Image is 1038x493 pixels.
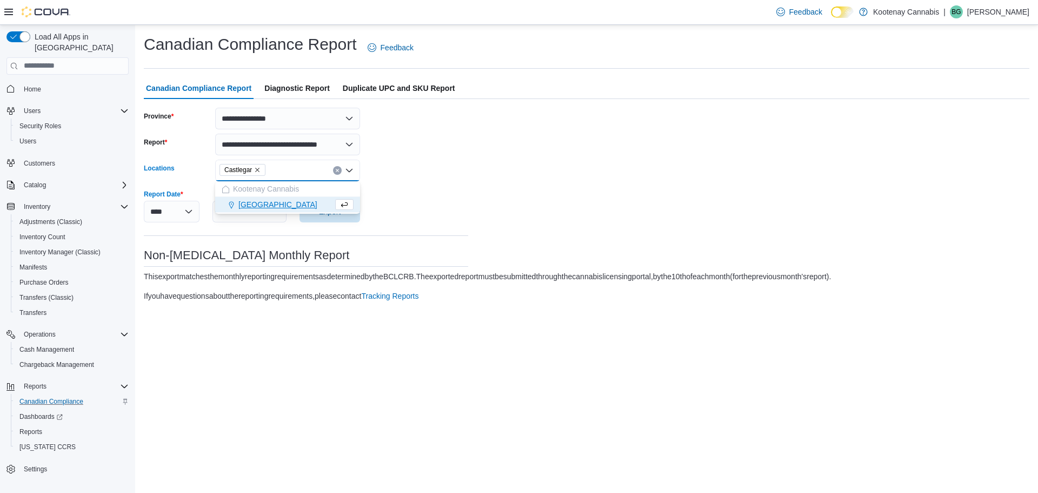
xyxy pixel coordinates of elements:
p: [PERSON_NAME] [967,5,1029,18]
span: Customers [19,156,129,170]
span: Security Roles [19,122,61,130]
button: Purchase Orders [11,275,133,290]
span: Dashboards [19,412,63,421]
a: Feedback [363,37,418,58]
div: Brian Gray [950,5,963,18]
span: Canadian Compliance Report [146,77,251,99]
span: Canadian Compliance [15,395,129,408]
button: Users [11,134,133,149]
label: Locations [144,164,175,173]
span: Castlegar [224,165,252,175]
button: Inventory [2,199,133,214]
span: Settings [19,462,129,476]
span: Adjustments (Classic) [19,218,82,226]
span: Transfers [19,308,46,317]
span: Purchase Orders [15,276,129,289]
span: Inventory Manager (Classic) [19,248,101,257]
span: Washington CCRS [15,441,129,453]
span: Transfers (Classic) [19,293,74,302]
span: Reports [19,428,42,436]
span: Manifests [19,263,47,272]
a: Security Roles [15,120,65,133]
button: Catalog [19,179,50,192]
button: Clear input [333,166,342,175]
p: Kootenay Cannabis [873,5,939,18]
button: Close list of options [345,166,354,175]
span: Duplicate UPC and SKU Report [343,77,455,99]
a: Tracking Reports [361,292,418,300]
a: Chargeback Management [15,358,98,371]
img: Cova [22,6,70,17]
a: Inventory Count [15,231,70,244]
span: Kootenay Cannabis [233,183,299,194]
a: Transfers (Classic) [15,291,78,304]
span: Transfers (Classic) [15,291,129,304]
span: Reports [19,380,129,393]
span: Cash Management [15,343,129,356]
a: Customers [19,157,59,170]
span: Catalog [19,179,129,192]
a: Purchase Orders [15,276,73,289]
span: Reports [15,425,129,438]
div: If you have questions about the reporting requirements, please contact [144,291,419,301]
span: Chargeback Management [19,360,94,369]
button: Inventory [19,200,55,213]
h1: Canadian Compliance Report [144,34,357,55]
button: Home [2,81,133,97]
span: Reports [24,382,46,391]
span: Catalog [24,181,46,189]
span: Customers [24,159,55,168]
h3: Non-[MEDICAL_DATA] Monthly Report [144,249,468,262]
span: Canadian Compliance [19,397,83,406]
span: Operations [19,328,129,341]
span: Operations [24,330,56,339]
span: Security Roles [15,120,129,133]
div: This export matches the monthly reporting requirements as determined by the BC LCRB. The exported... [144,271,831,282]
button: Remove Castlegar from selection in this group [254,167,261,173]
span: [GEOGRAPHIC_DATA] [238,199,317,210]
a: Manifests [15,261,51,274]
span: Home [19,82,129,96]
label: Report [144,138,167,147]
button: [US_STATE] CCRS [11,439,133,455]
button: Reports [19,380,51,393]
span: Feedback [789,6,822,17]
button: Reports [2,379,133,394]
a: Dashboards [15,410,67,423]
span: Chargeback Management [15,358,129,371]
span: Dashboards [15,410,129,423]
label: Report Date [144,190,183,199]
a: Feedback [772,1,827,23]
span: Users [24,107,41,115]
span: Users [19,137,36,146]
span: Inventory [19,200,129,213]
p: | [943,5,946,18]
button: Operations [19,328,60,341]
span: Purchase Orders [19,278,69,287]
a: Settings [19,463,51,476]
button: Manifests [11,260,133,275]
a: Canadian Compliance [15,395,88,408]
a: Users [15,135,41,148]
label: Province [144,112,174,121]
span: Inventory Manager (Classic) [15,246,129,259]
button: Inventory Manager (Classic) [11,245,133,260]
span: Transfers [15,306,129,319]
button: Users [19,104,45,117]
a: Adjustments (Classic) [15,215,86,228]
span: Inventory [24,202,50,211]
button: Operations [2,327,133,342]
button: Transfers [11,305,133,320]
button: Transfers (Classic) [11,290,133,305]
span: Castlegar [219,164,265,176]
span: Inventory Count [15,231,129,244]
span: Diagnostic Report [264,77,330,99]
div: Choose from the following options [215,181,360,213]
button: Cash Management [11,342,133,357]
a: [US_STATE] CCRS [15,441,80,453]
span: Inventory Count [19,233,65,241]
a: Home [19,83,45,96]
span: Users [15,135,129,148]
span: Users [19,104,129,117]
